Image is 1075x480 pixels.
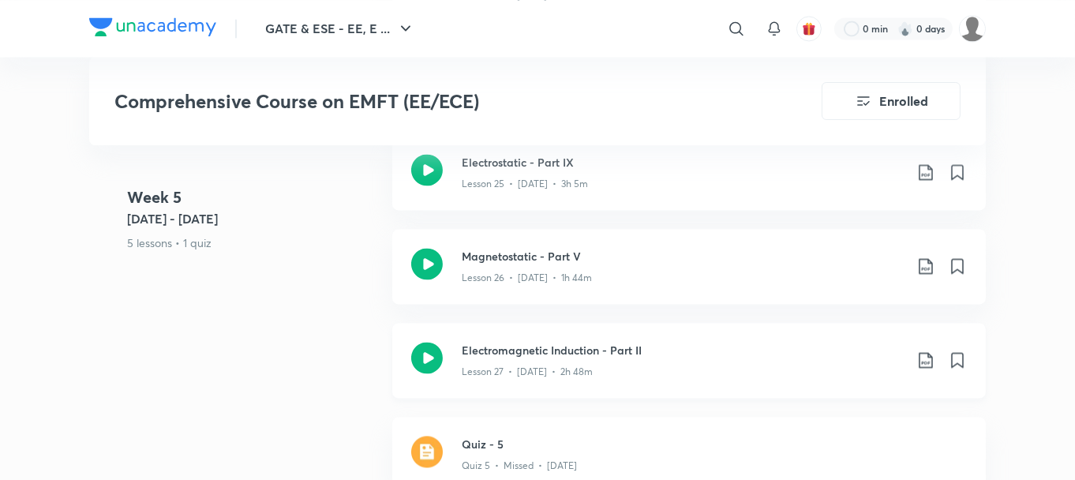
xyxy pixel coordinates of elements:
[411,436,443,467] img: quiz
[256,13,425,44] button: GATE & ESE - EE, E ...
[392,229,986,323] a: Magnetostatic - Part VLesson 26 • [DATE] • 1h 44m
[462,459,577,473] p: Quiz 5 • Missed • [DATE]
[89,17,216,36] img: Company Logo
[897,21,913,36] img: streak
[802,21,816,36] img: avatar
[462,271,592,285] p: Lesson 26 • [DATE] • 1h 44m
[89,17,216,40] a: Company Logo
[392,323,986,417] a: Electromagnetic Induction - Part IILesson 27 • [DATE] • 2h 48m
[392,135,986,229] a: Electrostatic - Part IXLesson 25 • [DATE] • 3h 5m
[462,248,904,264] h3: Magnetostatic - Part V
[462,177,588,191] p: Lesson 25 • [DATE] • 3h 5m
[462,436,967,452] h3: Quiz - 5
[462,342,904,358] h3: Electromagnetic Induction - Part II
[462,154,904,171] h3: Electrostatic - Part IX
[127,209,380,228] h5: [DATE] - [DATE]
[822,82,961,120] button: Enrolled
[114,90,732,113] h3: Comprehensive Course on EMFT (EE/ECE)
[462,365,593,379] p: Lesson 27 • [DATE] • 2h 48m
[959,15,986,42] img: Divyanshu
[127,234,380,251] p: 5 lessons • 1 quiz
[127,186,380,209] h4: Week 5
[796,16,822,41] button: avatar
